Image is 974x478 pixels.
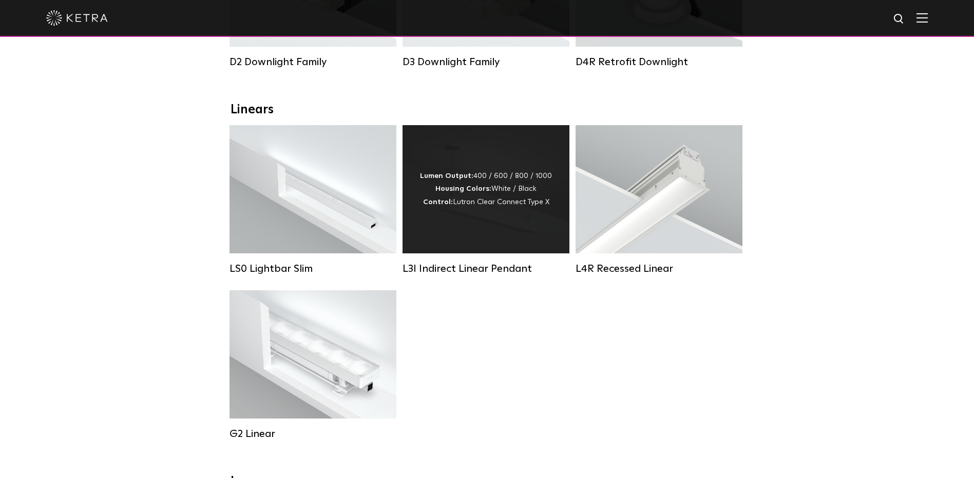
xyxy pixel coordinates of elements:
img: Hamburger%20Nav.svg [916,13,928,23]
a: L4R Recessed Linear Lumen Output:400 / 600 / 800 / 1000Colors:White / BlackControl:Lutron Clear C... [576,125,742,275]
div: 400 / 600 / 800 / 1000 White / Black Lutron Clear Connect Type X [420,170,552,209]
strong: Housing Colors: [435,185,491,192]
strong: Control: [423,198,453,206]
div: G2 Linear [230,428,396,440]
img: search icon [893,13,906,26]
a: L3I Indirect Linear Pendant Lumen Output:400 / 600 / 800 / 1000Housing Colors:White / BlackContro... [403,125,569,275]
a: LS0 Lightbar Slim Lumen Output:200 / 350Colors:White / BlackControl:X96 Controller [230,125,396,275]
div: Linears [231,103,744,117]
a: G2 Linear Lumen Output:400 / 700 / 1000Colors:WhiteBeam Angles:Flood / [GEOGRAPHIC_DATA] / Narrow... [230,290,396,440]
div: D3 Downlight Family [403,56,569,68]
div: L4R Recessed Linear [576,263,742,275]
div: D2 Downlight Family [230,56,396,68]
div: LS0 Lightbar Slim [230,263,396,275]
img: ketra-logo-2019-white [46,10,108,26]
strong: Lumen Output: [420,172,473,180]
div: L3I Indirect Linear Pendant [403,263,569,275]
div: D4R Retrofit Downlight [576,56,742,68]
